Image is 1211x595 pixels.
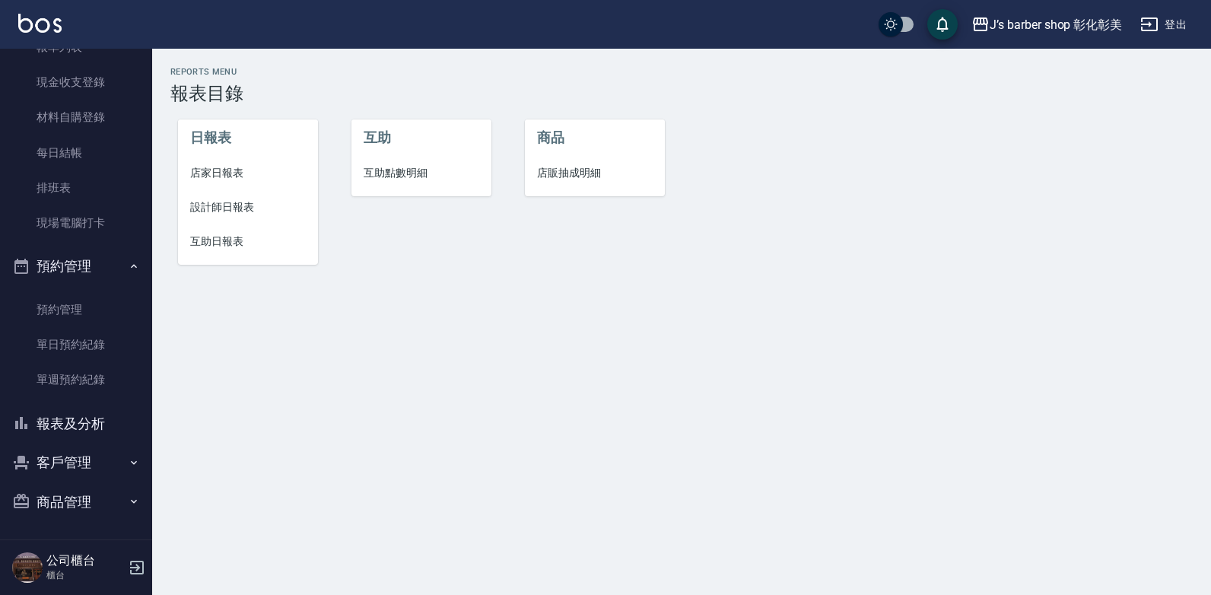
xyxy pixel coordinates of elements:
[6,292,146,327] a: 預約管理
[190,165,306,181] span: 店家日報表
[990,15,1122,34] div: J’s barber shop 彰化彰美
[170,67,1193,77] h2: Reports Menu
[178,224,318,259] a: 互助日報表
[46,568,124,582] p: 櫃台
[525,156,665,190] a: 店販抽成明細
[927,9,958,40] button: save
[6,135,146,170] a: 每日結帳
[190,234,306,250] span: 互助日報表
[6,100,146,135] a: 材料自購登錄
[1134,11,1193,39] button: 登出
[178,119,318,156] li: 日報表
[46,553,124,568] h5: 公司櫃台
[525,119,665,156] li: 商品
[6,247,146,286] button: 預約管理
[351,156,491,190] a: 互助點數明細
[965,9,1128,40] button: J’s barber shop 彰化彰美
[6,65,146,100] a: 現金收支登錄
[6,170,146,205] a: 排班表
[351,119,491,156] li: 互助
[6,362,146,397] a: 單週預約紀錄
[170,83,1193,104] h3: 報表目錄
[6,443,146,482] button: 客戶管理
[6,404,146,444] button: 報表及分析
[6,205,146,240] a: 現場電腦打卡
[6,327,146,362] a: 單日預約紀錄
[190,199,306,215] span: 設計師日報表
[6,482,146,522] button: 商品管理
[537,165,653,181] span: 店販抽成明細
[364,165,479,181] span: 互助點數明細
[12,552,43,583] img: Person
[178,156,318,190] a: 店家日報表
[18,14,62,33] img: Logo
[178,190,318,224] a: 設計師日報表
